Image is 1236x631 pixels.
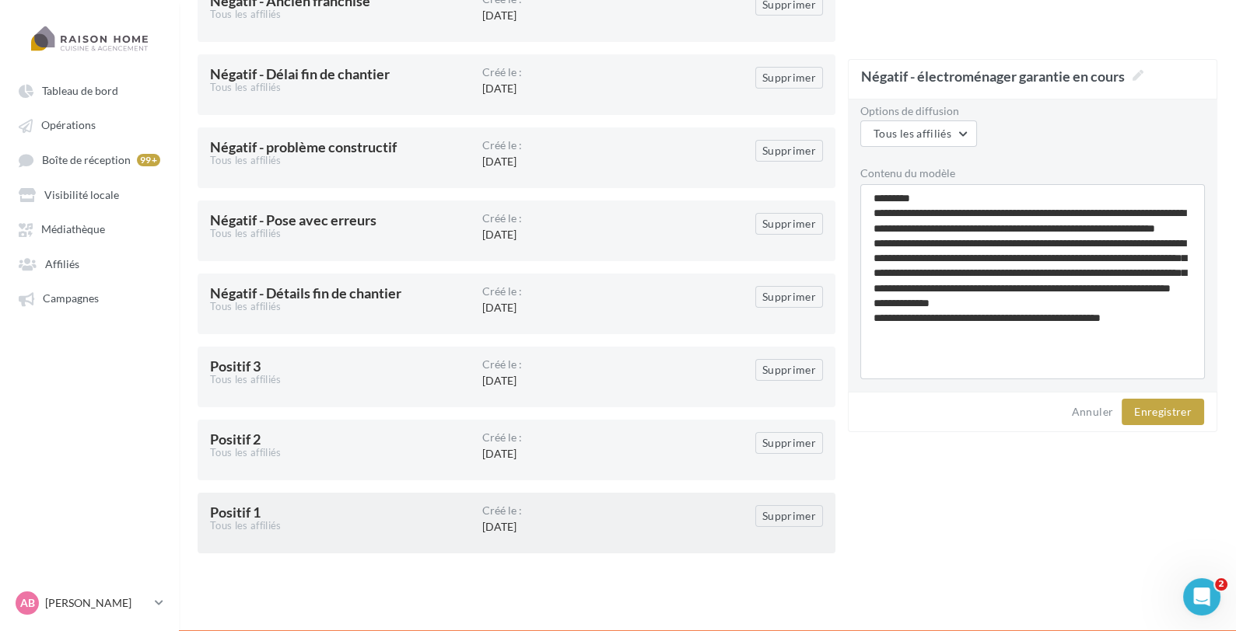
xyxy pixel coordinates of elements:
[1066,403,1119,421] button: Annuler
[210,286,470,314] div: Négatif - Détails fin de chantier
[482,286,755,315] div: [DATE]
[43,292,99,305] span: Campagnes
[755,140,823,162] button: Supprimer
[210,81,470,95] div: Tous les affiliés
[1215,578,1227,591] span: 2
[482,286,755,297] div: Créé le :
[482,140,755,169] div: [DATE]
[210,213,470,241] div: Négatif - Pose avec erreurs
[755,213,823,235] button: Supprimer
[45,257,79,270] span: Affiliés
[210,432,470,460] div: Positif 2
[1122,399,1204,425] button: Enregistrer
[210,154,470,168] div: Tous les affiliés
[755,359,823,381] button: Supprimer
[137,154,160,166] div: 99+
[482,432,755,443] div: Créé le :
[482,505,755,516] div: Créé le :
[482,359,755,370] div: Créé le :
[12,588,166,618] a: AB [PERSON_NAME]
[210,227,470,241] div: Tous les affiliés
[860,166,1205,181] div: Contenu du modèle
[210,446,470,460] div: Tous les affiliés
[482,67,755,78] div: Créé le :
[42,153,131,166] span: Boîte de réception
[482,505,755,535] div: [DATE]
[1183,578,1220,615] iframe: Intercom live chat
[210,140,470,168] div: Négatif - problème constructif
[482,213,755,224] div: Créé le :
[755,505,823,527] button: Supprimer
[482,140,755,151] div: Créé le :
[210,300,470,314] div: Tous les affiliés
[41,119,96,132] span: Opérations
[210,373,470,387] div: Tous les affiliés
[482,432,755,462] div: [DATE]
[860,106,1205,117] label: Options de diffusion
[482,213,755,242] div: [DATE]
[482,67,755,96] div: [DATE]
[755,432,823,454] button: Supprimer
[44,188,119,201] span: Visibilité locale
[482,359,755,389] div: [DATE]
[20,595,35,611] span: AB
[210,505,470,533] div: Positif 1
[41,223,105,236] span: Médiathèque
[860,120,977,147] button: Tous les affiliés
[9,284,170,312] a: Campagnes
[755,286,823,308] button: Supprimer
[9,214,170,242] a: Médiathèque
[210,8,470,22] div: Tous les affiliés
[45,595,149,611] p: [PERSON_NAME]
[210,359,470,387] div: Positif 3
[9,249,170,277] a: Affiliés
[9,76,170,104] a: Tableau de bord
[9,110,170,138] a: Opérations
[861,66,1143,86] span: Négatif - électroménager garantie en cours
[755,67,823,89] button: Supprimer
[210,519,470,533] div: Tous les affiliés
[9,145,170,174] a: Boîte de réception 99+
[9,180,170,208] a: Visibilité locale
[874,127,951,140] span: Tous les affiliés
[210,67,470,95] div: Négatif - Délai fin de chantier
[42,84,118,97] span: Tableau de bord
